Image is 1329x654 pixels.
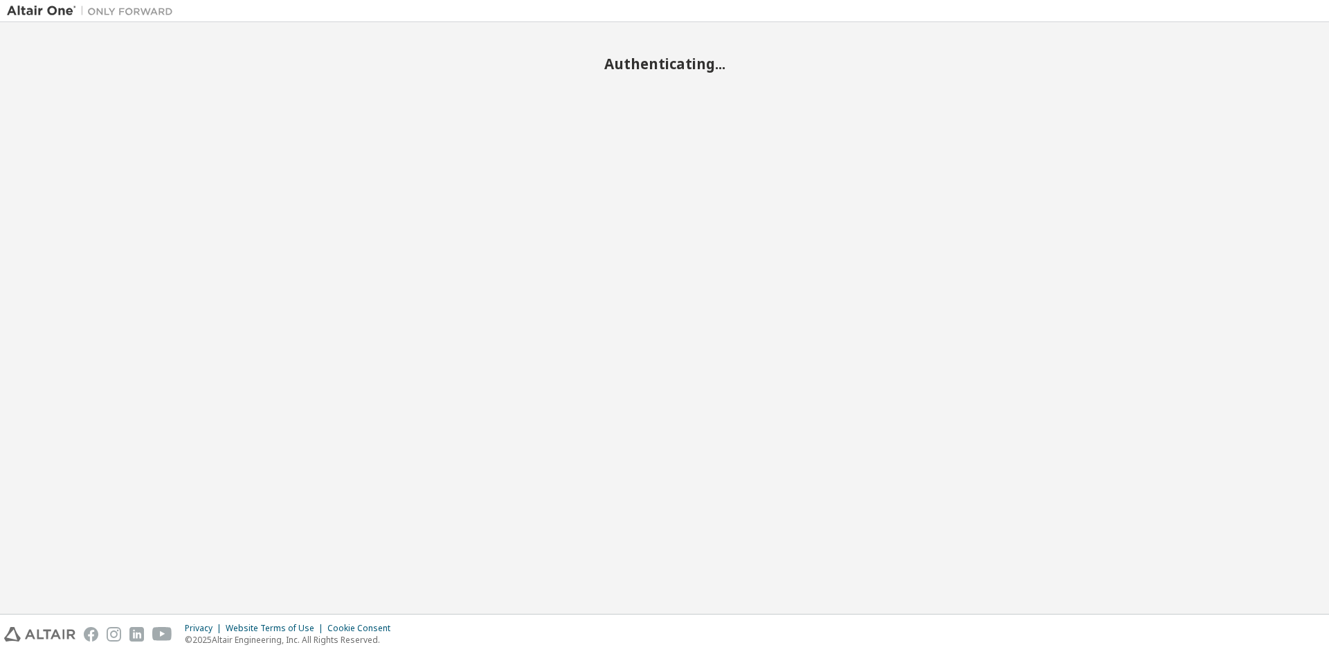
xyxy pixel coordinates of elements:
[327,623,399,634] div: Cookie Consent
[4,627,75,642] img: altair_logo.svg
[185,634,399,646] p: © 2025 Altair Engineering, Inc. All Rights Reserved.
[7,55,1322,73] h2: Authenticating...
[226,623,327,634] div: Website Terms of Use
[185,623,226,634] div: Privacy
[129,627,144,642] img: linkedin.svg
[84,627,98,642] img: facebook.svg
[7,4,180,18] img: Altair One
[107,627,121,642] img: instagram.svg
[152,627,172,642] img: youtube.svg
